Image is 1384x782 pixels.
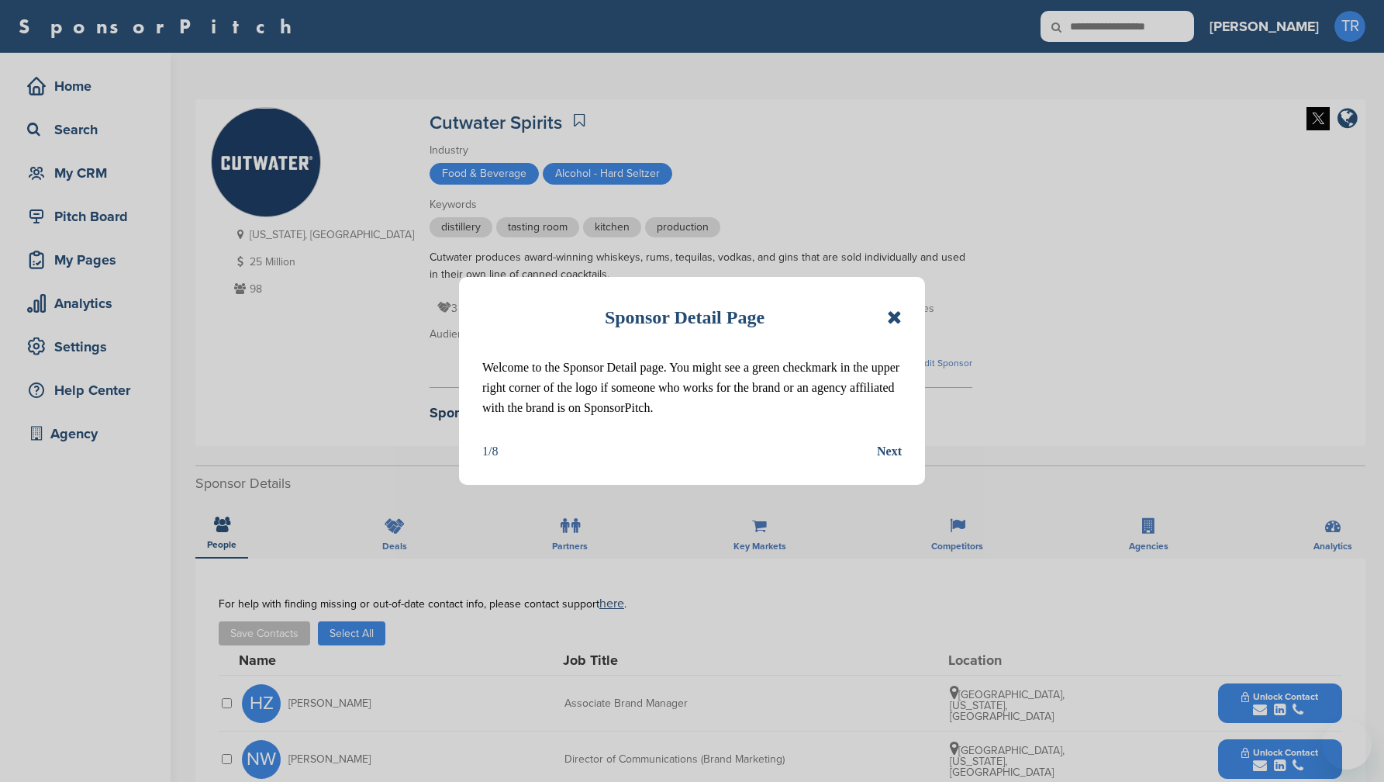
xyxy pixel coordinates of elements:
[482,441,498,462] div: 1/8
[877,441,902,462] button: Next
[605,300,764,334] h1: Sponsor Detail Page
[482,358,902,418] p: Welcome to the Sponsor Detail page. You might see a green checkmark in the upper right corner of ...
[1322,720,1372,770] iframe: Button to launch messaging window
